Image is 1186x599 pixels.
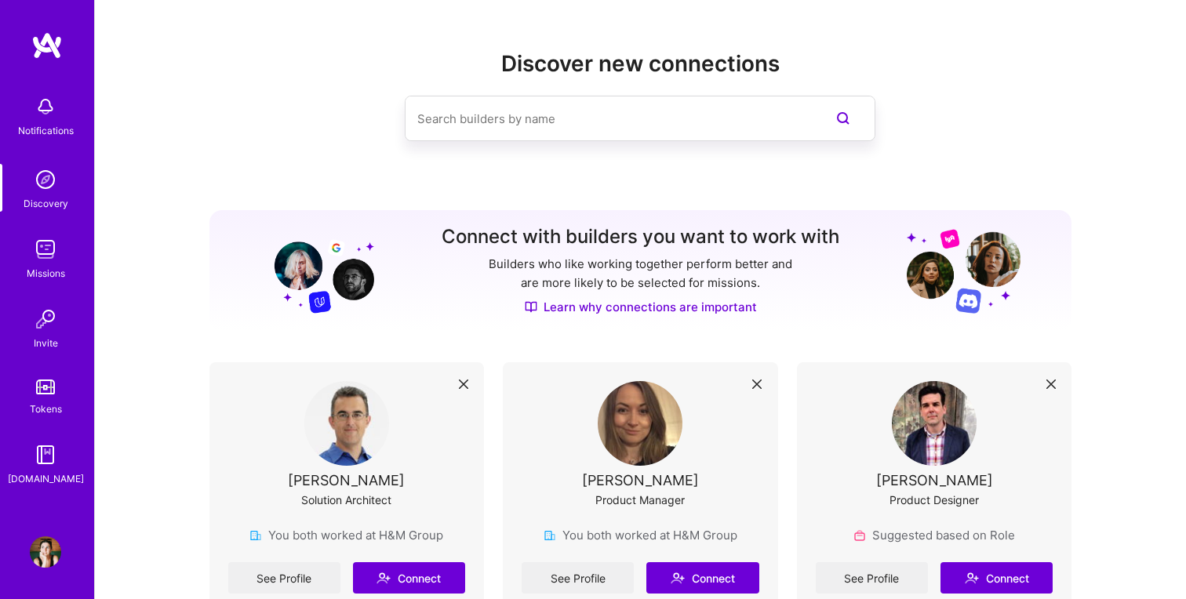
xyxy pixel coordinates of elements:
i: icon Close [459,379,468,389]
img: teamwork [30,234,61,265]
img: User Avatar [598,381,682,466]
a: Learn why connections are important [525,299,757,315]
img: User Avatar [304,381,389,466]
div: You both worked at H&M Group [249,527,443,543]
img: Grow your network [907,228,1020,314]
button: Connect [940,562,1053,594]
h3: Connect with builders you want to work with [442,226,839,249]
i: icon Connect [965,571,979,585]
input: Search builders by name [417,99,800,139]
img: Invite [30,303,61,335]
div: Notifications [18,122,74,139]
img: company icon [544,529,556,542]
img: Grow your network [260,227,374,314]
i: icon Close [752,379,762,389]
div: Solution Architect [301,492,391,508]
a: See Profile [228,562,340,594]
button: Connect [353,562,465,594]
i: icon Close [1046,379,1056,389]
button: Connect [646,562,759,594]
a: See Profile [522,562,634,594]
img: bell [30,91,61,122]
img: Role icon [853,529,866,542]
div: Product Designer [889,492,979,508]
p: Builders who like working together perform better and are more likely to be selected for missions. [486,255,795,292]
div: Discovery [24,195,68,212]
i: icon SearchPurple [834,109,853,128]
img: logo [31,31,63,60]
div: [PERSON_NAME] [876,472,993,488]
img: User Avatar [892,381,977,466]
div: [PERSON_NAME] [288,472,405,488]
div: Invite [34,335,58,351]
i: icon Connect [377,571,391,585]
i: icon Connect [671,571,685,585]
img: guide book [30,439,61,470]
div: Tokens [30,401,62,417]
div: [DOMAIN_NAME] [8,470,84,487]
a: See Profile [816,562,928,594]
img: User Avatar [30,536,61,568]
img: Discover [525,300,537,314]
div: [PERSON_NAME] [582,472,699,488]
div: You both worked at H&M Group [544,527,737,543]
img: tokens [36,379,55,394]
div: Product Manager [595,492,685,508]
h2: Discover new connections [209,51,1072,77]
div: Suggested based on Role [853,527,1015,543]
div: Missions [27,265,65,281]
img: discovery [30,164,61,195]
img: company icon [249,529,262,542]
